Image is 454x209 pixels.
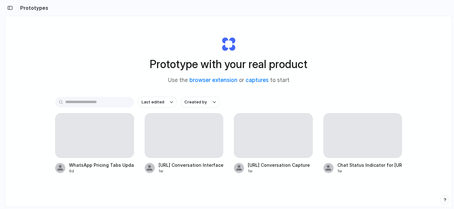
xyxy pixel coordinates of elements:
[248,168,310,174] div: 1w
[145,113,224,174] a: [URL] Conversation Interface Update1w
[18,4,48,12] h2: Prototypes
[248,162,310,168] div: [URL] Conversation Capture
[234,113,313,174] a: [URL] Conversation Capture1w
[168,76,289,84] span: Use the or to start
[337,168,402,174] div: 1w
[323,113,402,174] a: Chat Status Indicator for [URL]1w
[69,162,134,168] div: WhatsApp Pricing Tabs Update
[138,97,177,107] button: Last edited
[159,168,224,174] div: 1w
[142,99,164,105] span: Last edited
[69,168,134,174] div: 6d
[337,162,402,168] div: Chat Status Indicator for [URL]
[159,162,224,168] div: [URL] Conversation Interface Update
[55,113,134,174] a: WhatsApp Pricing Tabs Update6d
[189,77,237,83] a: browser extension
[184,99,207,105] span: Created by
[181,97,220,107] button: Created by
[246,77,269,83] a: captures
[150,56,307,73] h1: Prototype with your real product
